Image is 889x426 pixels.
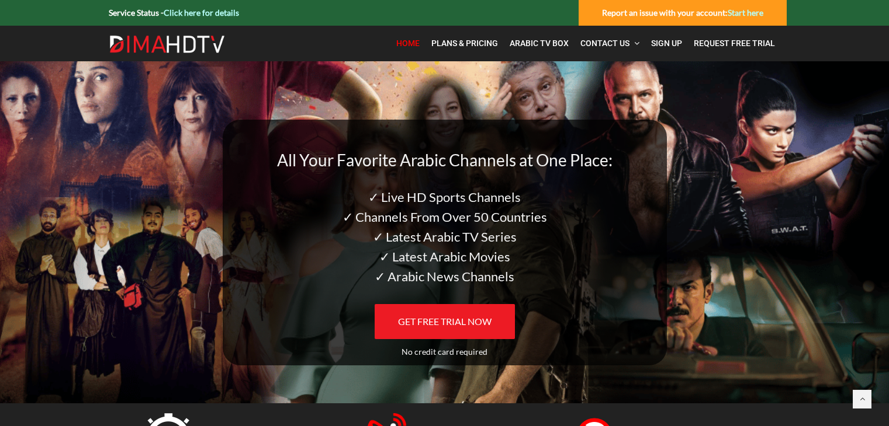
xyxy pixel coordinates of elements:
[368,189,521,205] span: ✓ Live HD Sports Channels
[396,39,420,48] span: Home
[373,229,517,245] span: ✓ Latest Arabic TV Series
[402,347,487,357] span: No credit card required
[504,32,575,55] a: Arabic TV Box
[688,32,781,55] a: Request Free Trial
[398,316,492,327] span: GET FREE TRIAL NOW
[390,32,426,55] a: Home
[575,32,645,55] a: Contact Us
[379,249,510,264] span: ✓ Latest Arabic Movies
[645,32,688,55] a: Sign Up
[375,304,515,339] a: GET FREE TRIAL NOW
[510,39,569,48] span: Arabic TV Box
[728,8,763,18] a: Start here
[109,8,239,18] strong: Service Status -
[853,390,871,408] a: Back to top
[164,8,239,18] a: Click here for details
[375,268,514,284] span: ✓ Arabic News Channels
[343,209,547,225] span: ✓ Channels From Over 50 Countries
[694,39,775,48] span: Request Free Trial
[109,35,226,54] img: Dima HDTV
[602,8,763,18] strong: Report an issue with your account:
[651,39,682,48] span: Sign Up
[580,39,629,48] span: Contact Us
[426,32,504,55] a: Plans & Pricing
[431,39,498,48] span: Plans & Pricing
[277,150,613,170] span: All Your Favorite Arabic Channels at One Place:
